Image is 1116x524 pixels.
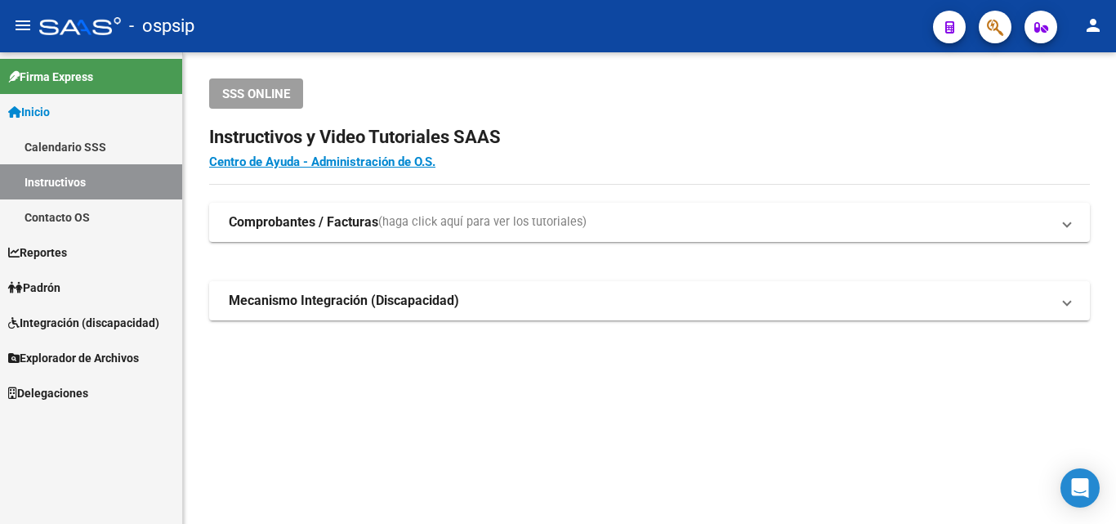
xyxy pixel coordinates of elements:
[229,213,378,231] strong: Comprobantes / Facturas
[1060,468,1100,508] div: Open Intercom Messenger
[8,103,50,121] span: Inicio
[8,244,67,262] span: Reportes
[1083,16,1103,35] mat-icon: person
[378,213,587,231] span: (haga click aquí para ver los tutoriales)
[8,384,88,402] span: Delegaciones
[222,87,290,101] span: SSS ONLINE
[209,122,1090,153] h2: Instructivos y Video Tutoriales SAAS
[8,279,60,297] span: Padrón
[129,8,194,44] span: - ospsip
[8,314,159,332] span: Integración (discapacidad)
[13,16,33,35] mat-icon: menu
[8,349,139,367] span: Explorador de Archivos
[209,78,303,109] button: SSS ONLINE
[8,68,93,86] span: Firma Express
[229,292,459,310] strong: Mecanismo Integración (Discapacidad)
[209,203,1090,242] mat-expansion-panel-header: Comprobantes / Facturas(haga click aquí para ver los tutoriales)
[209,281,1090,320] mat-expansion-panel-header: Mecanismo Integración (Discapacidad)
[209,155,435,169] a: Centro de Ayuda - Administración de O.S.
